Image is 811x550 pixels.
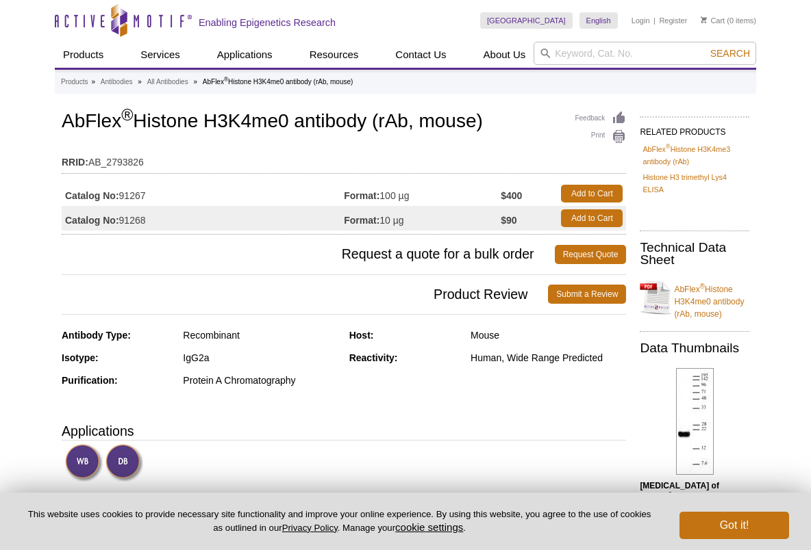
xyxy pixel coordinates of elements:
[105,444,143,482] img: Dot Blot Validated
[183,352,338,364] div: IgG2a
[640,241,749,266] h2: Technical Data Sheet
[344,214,379,226] strong: Format:
[676,368,714,475] img: AbFlex<sup>®</sup> Histone H3K4me0 antibody (rAb, mouse) tested by Western blot.
[349,352,398,363] strong: Reactivity:
[301,42,367,68] a: Resources
[471,352,626,364] div: Human, Wide Range Predicted
[666,143,671,150] sup: ®
[640,342,749,354] h2: Data Thumbnails
[203,78,353,86] li: AbFlex Histone H3K4me0 antibody (rAb, mouse)
[147,76,188,88] a: All Antibodies
[62,245,555,264] span: Request a quote for a bulk order
[349,330,374,341] strong: Host:
[471,329,626,341] div: Mouse
[62,285,548,304] span: Product Review
[62,375,118,386] strong: Purification:
[710,48,750,59] span: Search
[640,481,742,515] b: [MEDICAL_DATA] of AbFlex Histone H3K4me0 antibody (rAb, mouse).
[575,111,626,126] a: Feedback
[344,206,501,231] td: 10 µg
[121,106,133,124] sup: ®
[640,480,749,541] p: (Click image to enlarge and see details.)
[65,189,119,202] strong: Catalog No:
[659,16,687,25] a: Register
[344,181,501,206] td: 100 µg
[700,283,705,290] sup: ®
[701,16,725,25] a: Cart
[65,214,119,226] strong: Catalog No:
[640,116,749,141] h2: RELATED PRODUCTS
[62,148,626,170] td: AB_2793826
[55,42,112,68] a: Products
[282,523,338,533] a: Privacy Policy
[132,42,188,68] a: Services
[575,129,626,144] a: Print
[701,16,707,23] img: Your Cart
[62,352,99,363] strong: Isotype:
[387,42,454,68] a: Contact Us
[22,508,657,534] p: This website uses cookies to provide necessary site functionality and improve your online experie...
[706,47,754,60] button: Search
[199,16,336,29] h2: Enabling Epigenetics Research
[579,12,618,29] a: English
[138,78,142,86] li: »
[209,42,281,68] a: Applications
[640,275,749,320] a: AbFlex®Histone H3K4me0 antibody (rAb, mouse)
[62,111,626,134] h1: AbFlex Histone H3K4me0 antibody (rAb, mouse)
[501,189,522,202] strong: $400
[62,206,344,231] td: 91268
[101,76,133,88] a: Antibodies
[62,330,131,341] strong: Antibody Type:
[667,491,672,499] sup: ®
[344,189,379,202] strong: Format:
[65,444,103,482] img: Western Blot Validated
[62,156,88,168] strong: RRID:
[679,512,789,539] button: Got it!
[395,521,463,533] button: cookie settings
[501,214,516,226] strong: $90
[224,76,228,83] sup: ®
[653,12,656,29] li: |
[642,171,747,196] a: Histone H3 trimethyl Lys4 ELISA
[61,76,88,88] a: Products
[548,285,626,304] a: Submit a Review
[183,374,338,387] div: Protein A Chromatography
[480,12,573,29] a: [GEOGRAPHIC_DATA]
[91,78,95,86] li: »
[475,42,534,68] a: About Us
[632,16,650,25] a: Login
[561,209,623,227] a: Add to Cart
[642,143,747,168] a: AbFlex®Histone H3K4me3 antibody (rAb)
[62,181,344,206] td: 91267
[555,245,627,264] a: Request Quote
[534,42,756,65] input: Keyword, Cat. No.
[62,421,626,441] h3: Applications
[561,185,623,202] a: Add to Cart
[183,329,338,341] div: Recombinant
[701,12,756,29] li: (0 items)
[193,78,197,86] li: »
